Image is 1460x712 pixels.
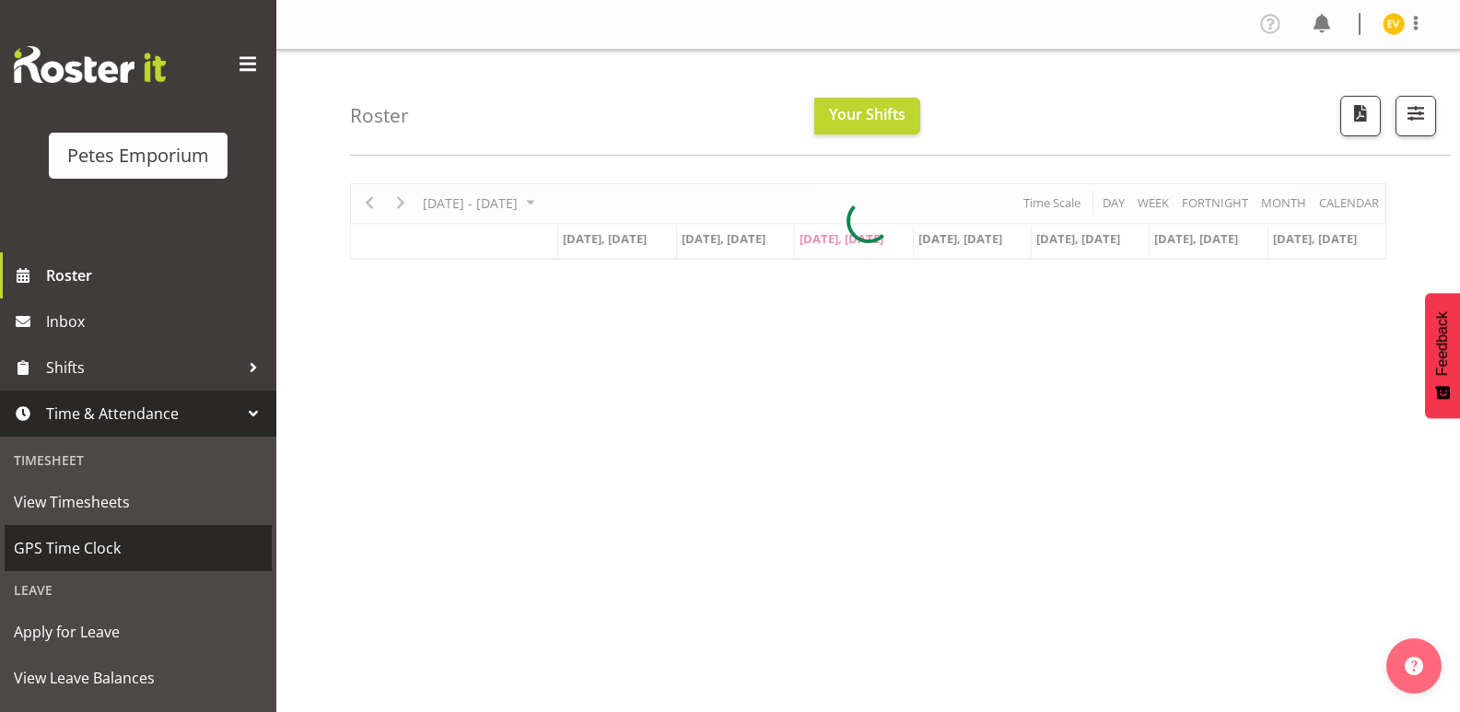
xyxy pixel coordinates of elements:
[46,308,267,335] span: Inbox
[46,354,239,381] span: Shifts
[5,655,272,701] a: View Leave Balances
[1396,96,1436,136] button: Filter Shifts
[829,104,905,124] span: Your Shifts
[5,571,272,609] div: Leave
[14,534,263,562] span: GPS Time Clock
[1425,293,1460,418] button: Feedback - Show survey
[814,98,920,134] button: Your Shifts
[1383,13,1405,35] img: eva-vailini10223.jpg
[5,525,272,571] a: GPS Time Clock
[5,441,272,479] div: Timesheet
[5,479,272,525] a: View Timesheets
[67,142,209,169] div: Petes Emporium
[14,488,263,516] span: View Timesheets
[46,262,267,289] span: Roster
[350,105,409,126] h4: Roster
[5,609,272,655] a: Apply for Leave
[14,618,263,646] span: Apply for Leave
[1340,96,1381,136] button: Download a PDF of the roster according to the set date range.
[46,400,239,427] span: Time & Attendance
[14,664,263,692] span: View Leave Balances
[1434,311,1451,376] span: Feedback
[14,46,166,83] img: Rosterit website logo
[1405,657,1423,675] img: help-xxl-2.png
